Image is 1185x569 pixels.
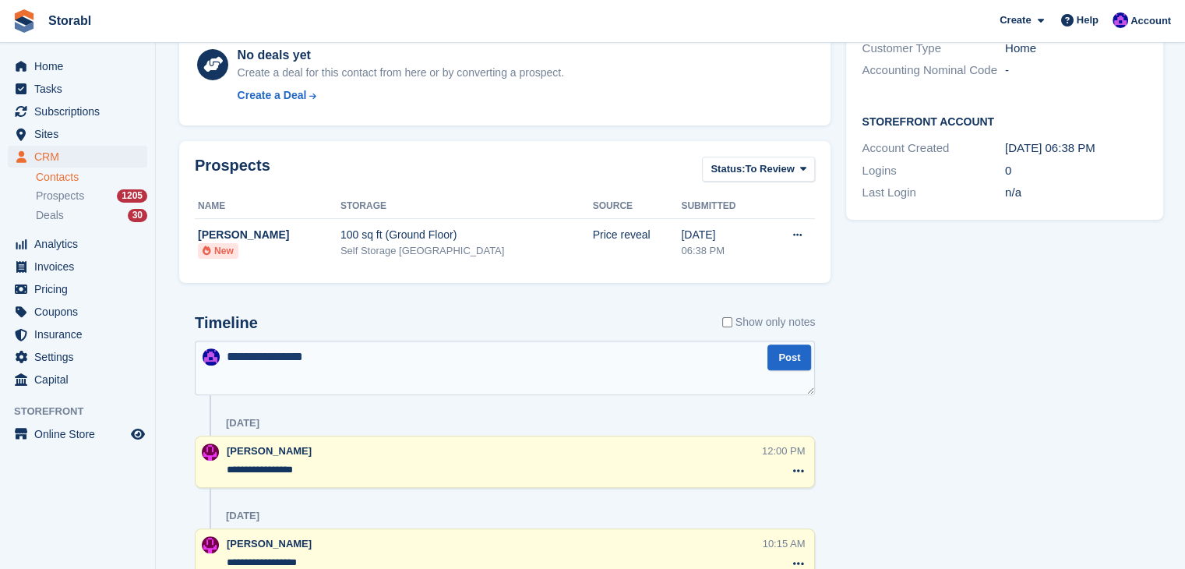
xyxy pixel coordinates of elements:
span: Capital [34,369,128,391]
span: Home [34,55,128,77]
span: Coupons [34,301,128,323]
span: Prospects [36,189,84,203]
div: 12:00 PM [762,444,806,458]
span: Help [1077,12,1099,28]
span: Create [1000,12,1031,28]
span: Invoices [34,256,128,277]
span: Storefront [14,404,155,419]
div: 0 [1005,162,1148,180]
span: To Review [745,161,794,177]
div: 06:38 PM [681,243,765,259]
span: [PERSON_NAME] [227,445,312,457]
a: Storabl [42,8,97,34]
input: Show only notes [722,314,732,330]
h2: Storefront Account [862,113,1148,129]
a: menu [8,256,147,277]
div: n/a [1005,184,1148,202]
div: [DATE] [226,510,259,522]
a: menu [8,146,147,168]
div: [DATE] 06:38 PM [1005,140,1148,157]
div: Account Created [862,140,1005,157]
span: Pricing [34,278,128,300]
a: Contacts [36,170,147,185]
label: Show only notes [722,314,816,330]
div: Self Storage [GEOGRAPHIC_DATA] [340,243,593,259]
div: 1205 [117,189,147,203]
div: Price reveal [593,227,682,243]
span: Deals [36,208,64,223]
a: Deals 30 [36,207,147,224]
div: Logins [862,162,1005,180]
a: Create a Deal [238,87,564,104]
div: - [1005,62,1148,80]
span: Settings [34,346,128,368]
th: Name [195,194,340,219]
div: Accounting Nominal Code [862,62,1005,80]
div: No deals yet [238,46,564,65]
div: [DATE] [681,227,765,243]
img: Helen Morton [202,444,219,461]
a: menu [8,346,147,368]
a: menu [8,323,147,345]
h2: Timeline [195,314,258,332]
th: Storage [340,194,593,219]
a: menu [8,101,147,122]
a: menu [8,123,147,145]
div: [PERSON_NAME] [198,227,340,243]
span: Subscriptions [34,101,128,122]
img: Bailey Hunt [1113,12,1128,28]
a: Prospects 1205 [36,188,147,204]
span: Sites [34,123,128,145]
span: [PERSON_NAME] [227,538,312,550]
div: Create a Deal [238,87,307,104]
a: menu [8,369,147,391]
a: menu [8,278,147,300]
img: Helen Morton [202,536,219,553]
span: Insurance [34,323,128,345]
div: [DATE] [226,417,259,429]
a: menu [8,423,147,445]
a: Preview store [129,425,147,444]
li: New [198,243,238,259]
div: 10:15 AM [763,536,806,551]
th: Source [593,194,682,219]
span: Account [1130,13,1171,29]
div: 100 sq ft (Ground Floor) [340,227,593,243]
span: CRM [34,146,128,168]
span: Online Store [34,423,128,445]
th: Submitted [681,194,765,219]
h2: Prospects [195,157,270,186]
div: Last Login [862,184,1005,202]
span: Analytics [34,233,128,255]
button: Post [767,345,811,370]
a: menu [8,301,147,323]
div: 30 [128,209,147,222]
img: Bailey Hunt [203,348,220,366]
button: Status: To Review [702,157,815,182]
div: Home [1005,40,1148,58]
span: Status: [711,161,745,177]
a: menu [8,78,147,100]
a: menu [8,233,147,255]
img: stora-icon-8386f47178a22dfd0bd8f6a31ec36ba5ce8667c1dd55bd0f319d3a0aa187defe.svg [12,9,36,33]
div: Create a deal for this contact from here or by converting a prospect. [238,65,564,81]
span: Tasks [34,78,128,100]
a: menu [8,55,147,77]
div: Customer Type [862,40,1005,58]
